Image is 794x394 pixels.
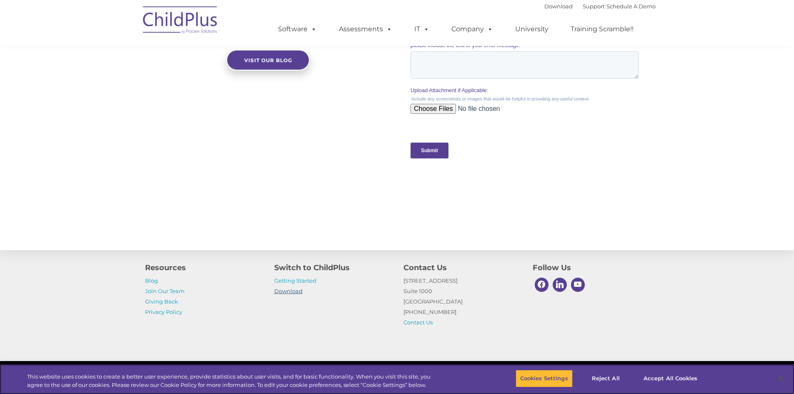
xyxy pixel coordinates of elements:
a: Youtube [569,276,587,294]
a: Support [583,3,605,10]
a: IT [406,21,438,38]
a: Training Scramble!! [562,21,642,38]
button: Close [771,369,790,388]
a: Download [274,288,303,294]
a: Getting Started [274,277,316,284]
div: This website uses cookies to create a better user experience, provide statistics about user visit... [27,373,437,389]
a: Facebook [533,276,551,294]
a: Schedule A Demo [606,3,656,10]
a: Assessments [331,21,401,38]
a: Visit our blog [226,50,310,70]
button: Accept All Cookies [639,370,702,387]
span: Visit our blog [244,57,292,63]
button: Cookies Settings [516,370,573,387]
p: [STREET_ADDRESS] Suite 1000 [GEOGRAPHIC_DATA] [PHONE_NUMBER] [403,276,520,328]
button: Reject All [580,370,632,387]
a: Giving Back [145,298,178,305]
span: Last name [116,55,141,61]
a: Privacy Policy [145,309,182,315]
a: Join Our Team [145,288,185,294]
h4: Resources [145,262,262,274]
img: ChildPlus by Procare Solutions [139,0,222,42]
a: Software [270,21,325,38]
a: Linkedin [551,276,569,294]
h4: Switch to ChildPlus [274,262,391,274]
a: University [507,21,557,38]
h4: Follow Us [533,262,649,274]
a: Company [443,21,501,38]
h4: Contact Us [403,262,520,274]
a: Contact Us [403,319,433,326]
a: Download [544,3,573,10]
a: Blog [145,277,158,284]
font: | [544,3,656,10]
span: Phone number [116,89,151,95]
